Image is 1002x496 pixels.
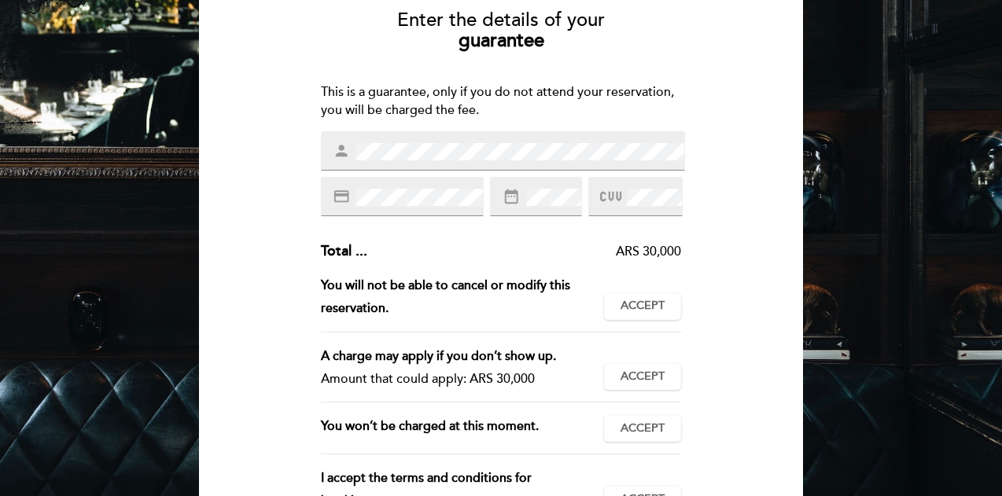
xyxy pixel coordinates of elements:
div: This is a guarantee, only if you do not attend your reservation, you will be charged the fee. [321,83,682,119]
b: guarantee [459,29,544,52]
div: You will not be able to cancel or modify this reservation. [321,274,605,320]
i: person [333,142,350,160]
button: Accept [604,415,681,442]
span: Enter the details of your [397,9,605,31]
div: A charge may apply if you don’t show up. [321,345,592,368]
button: Accept [604,363,681,390]
div: You won’t be charged at this moment. [321,415,605,442]
i: date_range [503,188,520,205]
span: Accept [621,369,665,385]
div: ARS 30,000 [367,243,682,261]
span: Total ... [321,242,367,259]
span: Accept [621,298,665,314]
i: credit_card [333,188,350,205]
div: Amount that could apply: ARS 30,000 [321,368,592,391]
span: Accept [621,421,665,437]
button: Accept [604,293,681,320]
